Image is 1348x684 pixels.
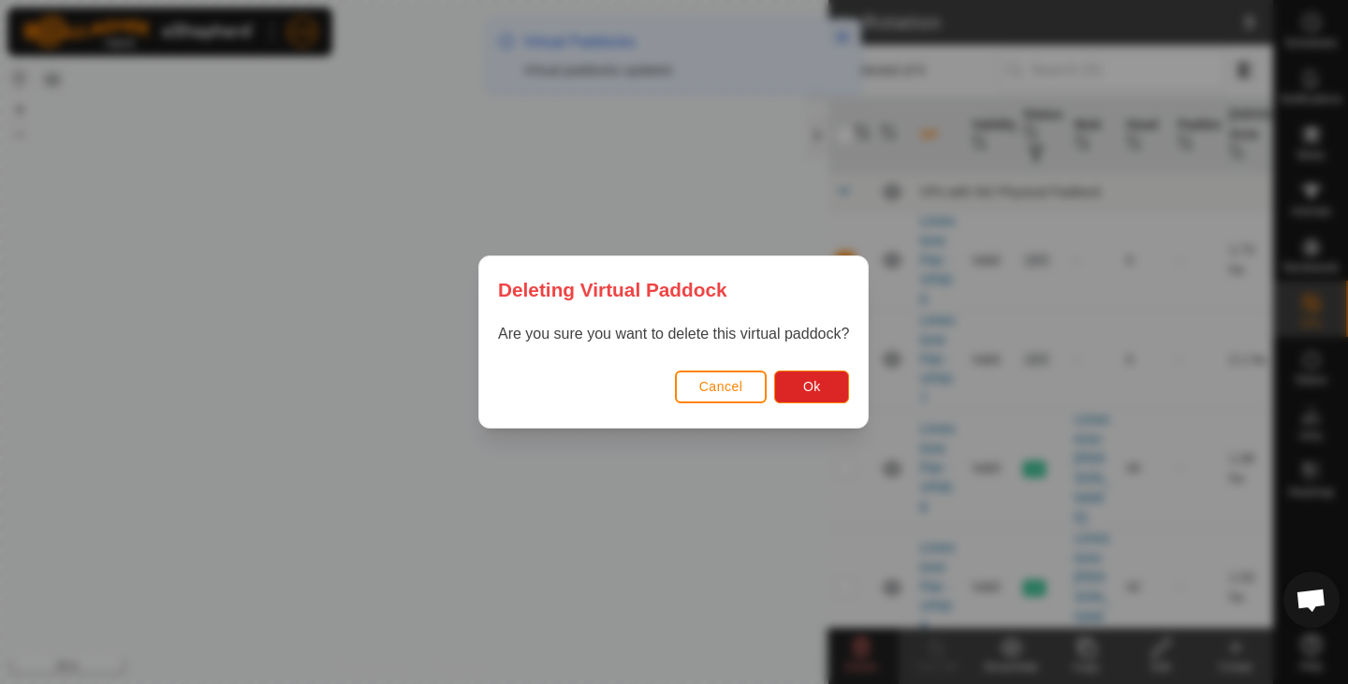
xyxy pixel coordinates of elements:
[699,379,743,394] span: Cancel
[775,371,850,403] button: Ok
[498,323,849,345] p: Are you sure you want to delete this virtual paddock?
[498,275,727,304] span: Deleting Virtual Paddock
[803,379,821,394] span: Ok
[675,371,768,403] button: Cancel
[1283,572,1340,628] a: Open chat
